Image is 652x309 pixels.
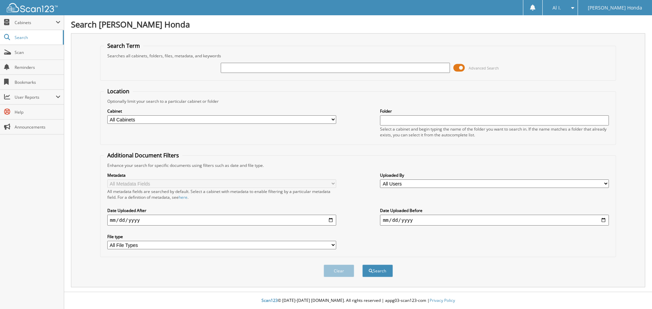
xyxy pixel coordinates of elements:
button: Search [362,265,393,277]
span: Advanced Search [469,65,499,71]
span: [PERSON_NAME] Honda [588,6,642,10]
legend: Location [104,88,133,95]
label: Metadata [107,172,336,178]
span: Scan [15,50,60,55]
legend: Search Term [104,42,143,50]
div: All metadata fields are searched by default. Select a cabinet with metadata to enable filtering b... [107,189,336,200]
label: Date Uploaded Before [380,208,609,213]
button: Clear [324,265,354,277]
img: scan123-logo-white.svg [7,3,58,12]
input: end [380,215,609,226]
span: Search [15,35,59,40]
div: Select a cabinet and begin typing the name of the folder you want to search in. If the name match... [380,126,609,138]
span: Bookmarks [15,79,60,85]
span: Reminders [15,64,60,70]
label: Folder [380,108,609,114]
div: Optionally limit your search to a particular cabinet or folder [104,98,613,104]
h1: Search [PERSON_NAME] Honda [71,19,645,30]
a: Privacy Policy [430,297,455,303]
label: Cabinet [107,108,336,114]
input: start [107,215,336,226]
div: Enhance your search for specific documents using filters such as date and file type. [104,162,613,168]
div: © [DATE]-[DATE] [DOMAIN_NAME]. All rights reserved | appg03-scan123-com | [64,292,652,309]
label: Uploaded By [380,172,609,178]
span: Scan123 [261,297,278,303]
a: here [179,194,187,200]
label: File type [107,234,336,239]
legend: Additional Document Filters [104,152,182,159]
span: Al I. [553,6,561,10]
span: Help [15,109,60,115]
span: User Reports [15,94,56,100]
div: Searches all cabinets, folders, files, metadata, and keywords [104,53,613,59]
span: Announcements [15,124,60,130]
label: Date Uploaded After [107,208,336,213]
span: Cabinets [15,20,56,25]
